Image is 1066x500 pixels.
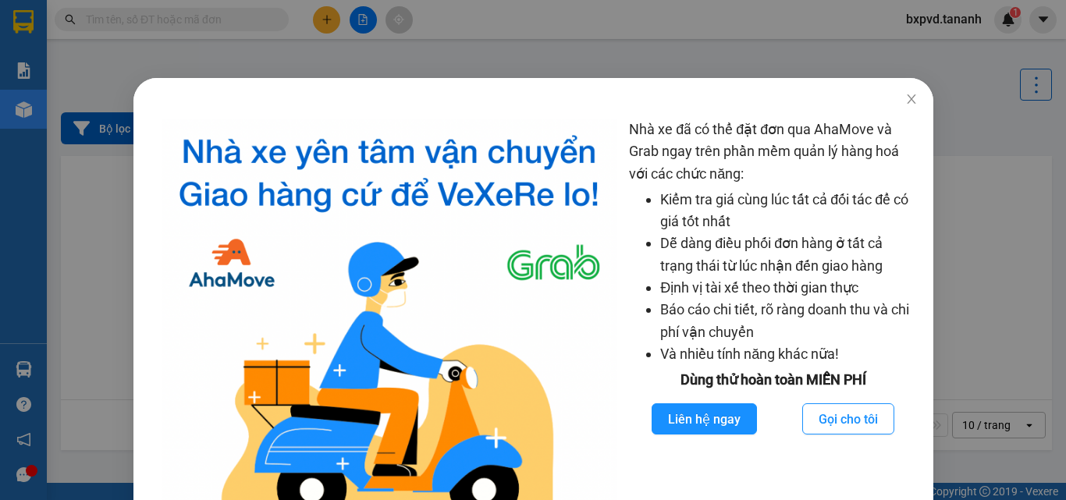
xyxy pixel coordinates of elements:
[889,78,933,122] button: Close
[660,232,917,277] li: Dễ dàng điều phối đơn hàng ở tất cả trạng thái từ lúc nhận đến giao hàng
[819,410,878,429] span: Gọi cho tôi
[904,93,917,105] span: close
[660,277,917,299] li: Định vị tài xế theo thời gian thực
[802,403,894,434] button: Gọi cho tôi
[660,343,917,365] li: Và nhiều tính năng khác nữa!
[668,410,741,429] span: Liên hệ ngay
[629,369,917,391] div: Dùng thử hoàn toàn MIỄN PHÍ
[660,189,917,233] li: Kiểm tra giá cùng lúc tất cả đối tác để có giá tốt nhất
[660,299,917,343] li: Báo cáo chi tiết, rõ ràng doanh thu và chi phí vận chuyển
[652,403,757,434] button: Liên hệ ngay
